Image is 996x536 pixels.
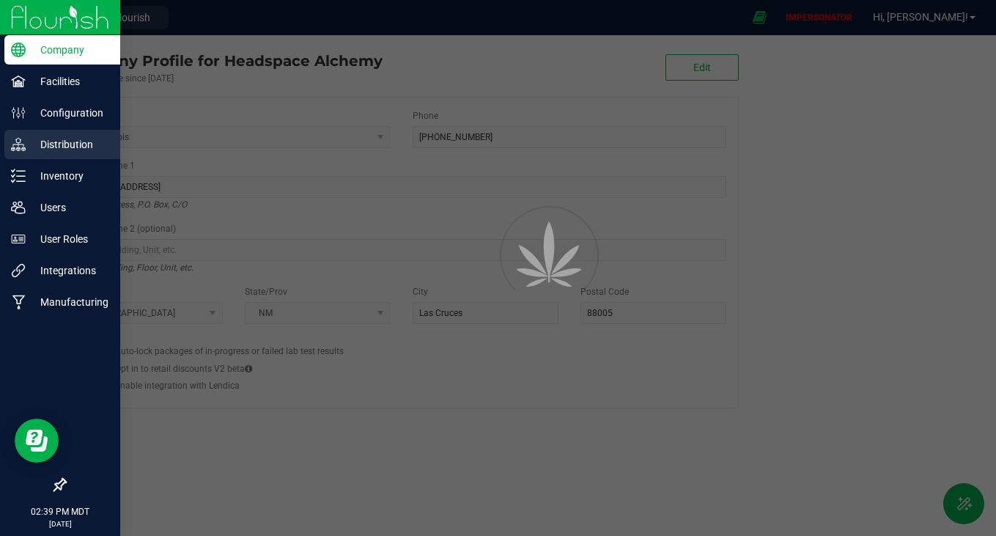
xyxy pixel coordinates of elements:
inline-svg: Distribution [11,137,26,152]
p: Inventory [26,167,114,185]
inline-svg: User Roles [11,232,26,246]
iframe: Resource center [15,419,59,463]
p: [DATE] [7,518,114,529]
inline-svg: Manufacturing [11,295,26,309]
p: Facilities [26,73,114,90]
p: Integrations [26,262,114,279]
p: User Roles [26,230,114,248]
inline-svg: Integrations [11,263,26,278]
inline-svg: Facilities [11,74,26,89]
inline-svg: Users [11,200,26,215]
p: Company [26,41,114,59]
inline-svg: Company [11,43,26,57]
p: 02:39 PM MDT [7,505,114,518]
p: Users [26,199,114,216]
inline-svg: Inventory [11,169,26,183]
p: Configuration [26,104,114,122]
p: Manufacturing [26,293,114,311]
p: Distribution [26,136,114,153]
inline-svg: Configuration [11,106,26,120]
